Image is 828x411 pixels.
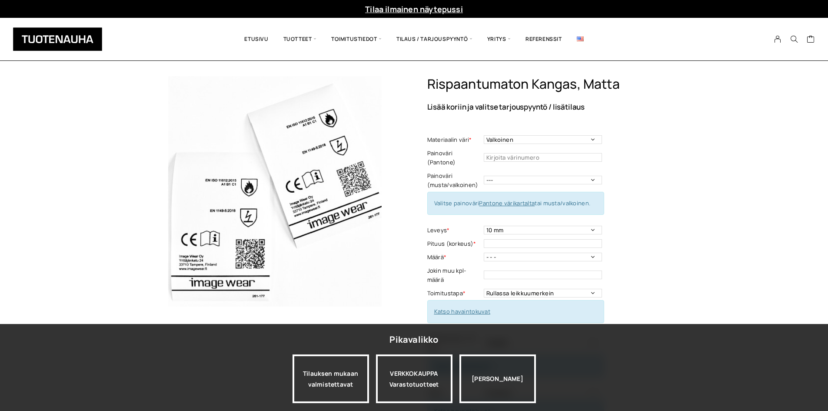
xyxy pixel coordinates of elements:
[427,226,482,235] label: Leveys
[365,4,463,14] a: Tilaa ilmainen näytepussi
[427,239,482,248] label: Pituus (korkeus)
[237,24,276,54] a: Etusivu
[427,135,482,144] label: Materiaalin väri
[427,149,482,167] label: Painoväri (Pantone)
[376,354,452,403] div: VERKKOKAUPPA Varastotuotteet
[769,35,786,43] a: My Account
[427,253,482,262] label: Määrä
[786,35,802,43] button: Search
[427,171,482,190] label: Painoväri (musta/valkoinen)
[459,354,536,403] div: [PERSON_NAME]
[518,24,569,54] a: Referenssit
[293,354,369,403] a: Tilauksen mukaan valmistettavat
[577,37,584,41] img: English
[13,27,102,51] img: Tuotenauha Oy
[434,307,491,315] a: Katso havaintokuvat
[376,354,452,403] a: VERKKOKAUPPAVarastotuotteet
[427,289,482,298] label: Toimitustapa
[484,153,602,162] input: Kirjoita värinumero
[480,24,518,54] span: Yritys
[427,266,482,284] label: Jokin muu kpl-määrä
[276,24,324,54] span: Tuotteet
[427,76,668,92] h1: Rispaantumaton kangas, matta
[479,199,535,207] a: Pantone värikartalta
[324,24,389,54] span: Toimitustiedot
[389,24,480,54] span: Tilaus / Tarjouspyyntö
[807,35,815,45] a: Cart
[434,199,591,207] span: Valitse painoväri tai musta/valkoinen.
[427,103,668,110] p: Lisää koriin ja valitse tarjouspyyntö / lisätilaus
[160,76,390,307] img: Tuotenauha Rispaantumaton kangas, matta
[389,332,438,348] div: Pikavalikko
